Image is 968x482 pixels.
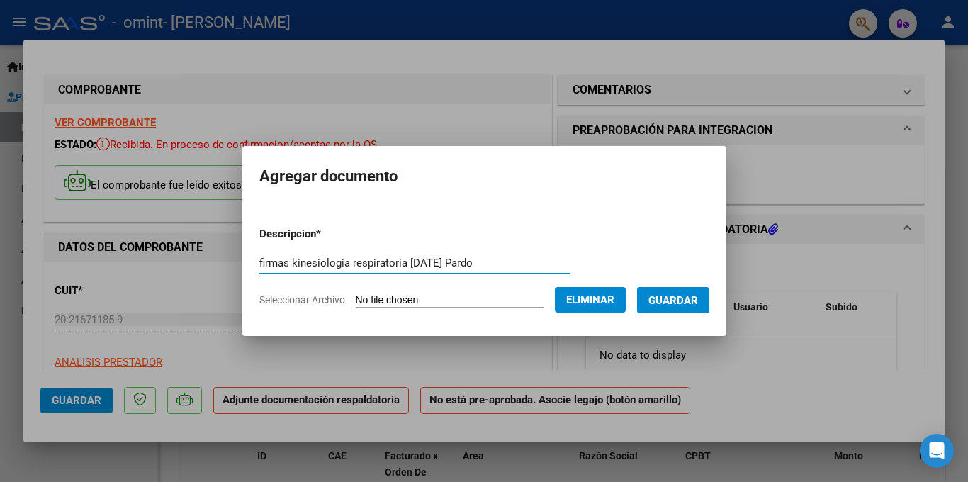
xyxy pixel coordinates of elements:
h2: Agregar documento [259,163,709,190]
div: Open Intercom Messenger [920,434,954,468]
button: Eliminar [555,287,626,313]
span: Guardar [648,294,698,307]
span: Seleccionar Archivo [259,294,345,306]
span: Eliminar [566,293,614,306]
button: Guardar [637,287,709,313]
p: Descripcion [259,226,395,242]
